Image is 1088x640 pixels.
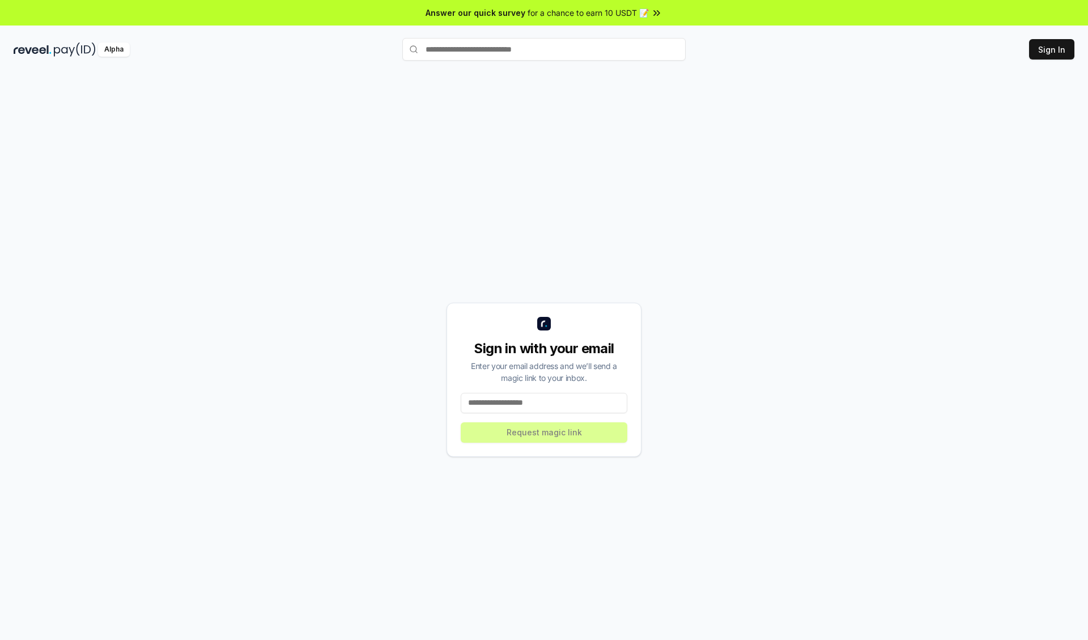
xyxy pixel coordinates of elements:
span: for a chance to earn 10 USDT 📝 [528,7,649,19]
img: reveel_dark [14,43,52,57]
div: Enter your email address and we’ll send a magic link to your inbox. [461,360,627,384]
button: Sign In [1029,39,1074,60]
div: Alpha [98,43,130,57]
img: logo_small [537,317,551,330]
span: Answer our quick survey [426,7,525,19]
img: pay_id [54,43,96,57]
div: Sign in with your email [461,340,627,358]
